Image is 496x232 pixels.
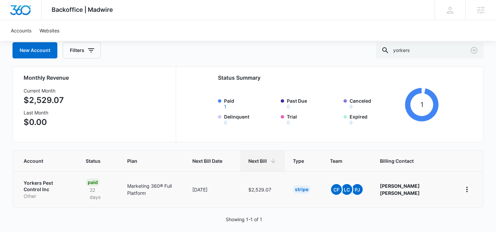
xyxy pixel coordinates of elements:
a: New Account [12,42,57,58]
td: $2,529.07 [240,171,285,207]
a: Accounts [7,20,35,41]
span: Plan [127,157,176,164]
tspan: 1 [420,101,423,109]
span: Next Bill Date [192,157,222,164]
p: Showing 1-1 of 1 [226,216,262,223]
button: home [462,184,472,195]
p: Yorkers Pest Control Inc [24,180,70,193]
span: CF [331,184,342,195]
span: Team [330,157,354,164]
p: $2,529.07 [24,94,64,106]
p: $0.00 [24,116,64,128]
input: Search [376,42,484,58]
h2: Monthly Revenue [24,74,168,82]
span: PJ [352,184,363,195]
button: Clear [469,45,479,56]
span: LC [341,184,352,195]
strong: [PERSON_NAME] [PERSON_NAME] [380,183,420,196]
span: Type [293,157,304,164]
p: Marketing 360® Full Platform [127,182,176,197]
label: Canceled [350,97,402,109]
span: Status [86,157,101,164]
a: Websites [35,20,63,41]
td: [DATE] [184,171,240,207]
span: Next Bill [248,157,267,164]
h3: Current Month [24,87,64,94]
button: Paid [224,104,226,109]
label: Past Due [287,97,339,109]
p: Other [24,193,70,200]
label: Paid [224,97,277,109]
p: 22 days [86,186,111,201]
h2: Status Summary [218,74,439,82]
div: Stripe [293,185,310,194]
a: Yorkers Pest Control IncOther [24,180,70,200]
label: Trial [287,113,339,125]
label: Delinquent [224,113,277,125]
span: Account [24,157,60,164]
span: Backoffice | Madwire [52,6,113,13]
h3: Last Month [24,109,64,116]
label: Expired [350,113,402,125]
span: Billing Contact [380,157,445,164]
button: Filters [63,42,101,58]
div: Paid [86,178,100,186]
